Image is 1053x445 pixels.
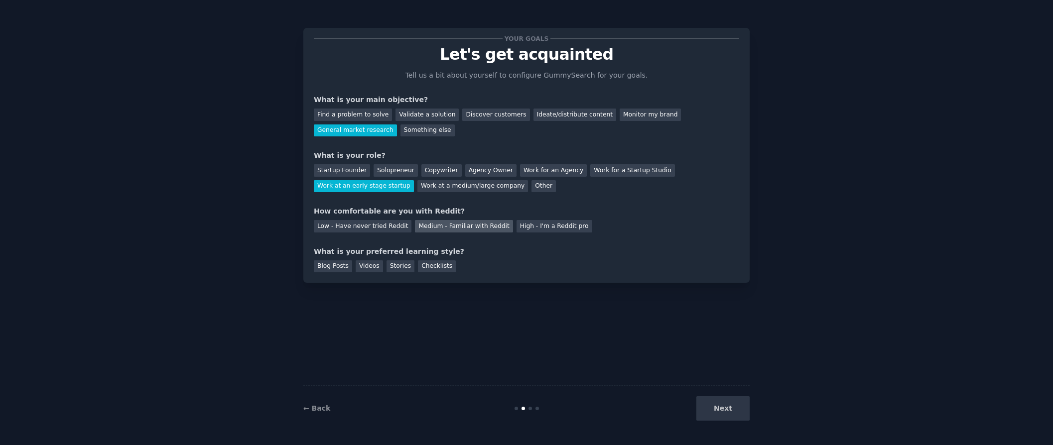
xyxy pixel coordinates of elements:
[314,95,739,105] div: What is your main objective?
[314,180,414,193] div: Work at an early stage startup
[314,164,370,177] div: Startup Founder
[415,220,513,232] div: Medium - Familiar with Reddit
[314,220,411,232] div: Low - Have never tried Reddit
[314,150,739,161] div: What is your role?
[314,260,352,273] div: Blog Posts
[620,109,681,121] div: Monitor my brand
[465,164,517,177] div: Agency Owner
[314,246,739,257] div: What is your preferred learning style?
[356,260,383,273] div: Videos
[303,404,330,412] a: ← Back
[462,109,529,121] div: Discover customers
[314,206,739,217] div: How comfortable are you with Reddit?
[520,164,587,177] div: Work for an Agency
[517,220,592,232] div: High - I'm a Reddit pro
[531,180,556,193] div: Other
[401,70,652,81] p: Tell us a bit about yourself to configure GummySearch for your goals.
[533,109,616,121] div: Ideate/distribute content
[395,109,459,121] div: Validate a solution
[314,46,739,63] p: Let's get acquainted
[418,260,456,273] div: Checklists
[314,109,392,121] div: Find a problem to solve
[417,180,528,193] div: Work at a medium/large company
[374,164,417,177] div: Solopreneur
[387,260,414,273] div: Stories
[503,33,550,44] span: Your goals
[400,124,455,137] div: Something else
[314,124,397,137] div: General market research
[590,164,674,177] div: Work for a Startup Studio
[421,164,462,177] div: Copywriter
